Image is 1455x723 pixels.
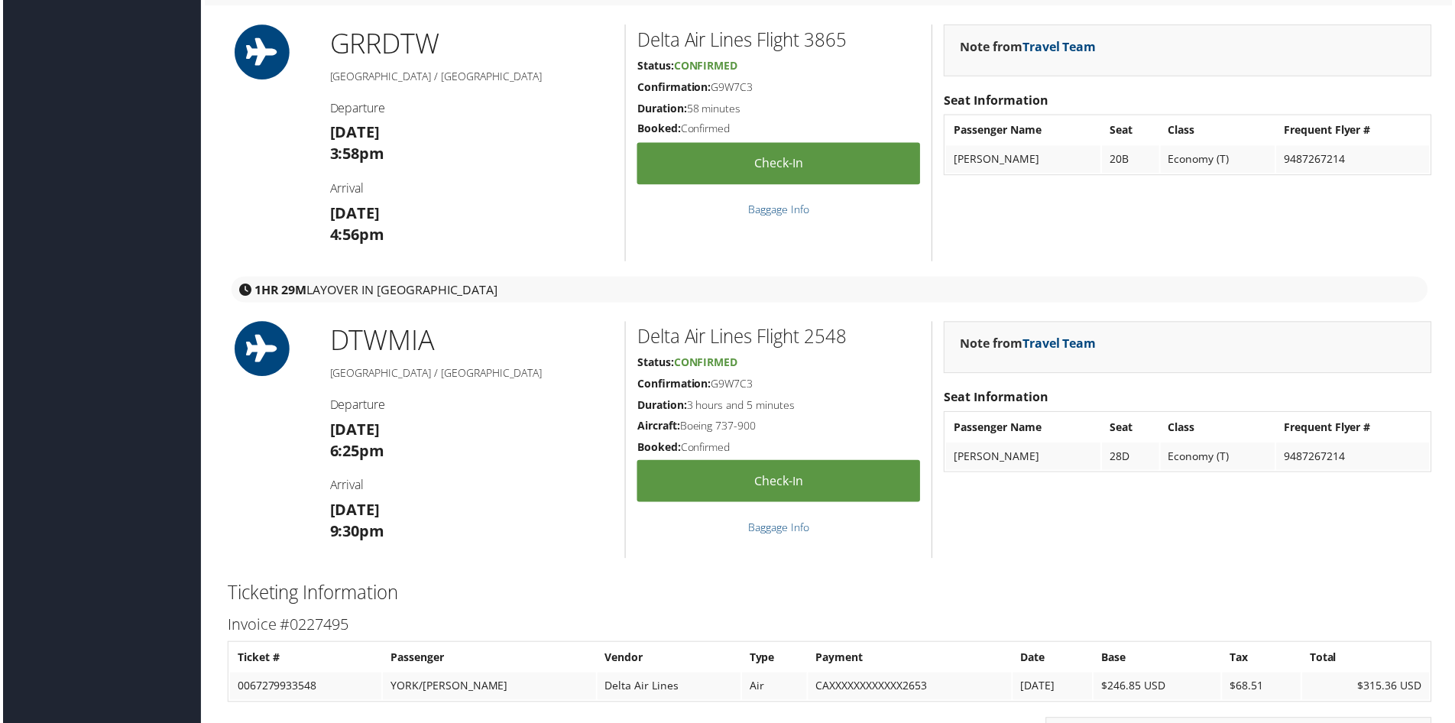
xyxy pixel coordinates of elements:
[945,390,1049,407] strong: Seat Information
[947,146,1102,173] td: [PERSON_NAME]
[961,336,1097,353] strong: Note from
[1304,675,1432,702] td: $315.36 USD
[381,646,595,673] th: Passenger
[637,143,921,185] a: Check-in
[328,24,613,63] h1: GRR DTW
[328,144,383,164] strong: 3:58pm
[947,117,1102,144] th: Passenger Name
[1278,146,1432,173] td: 9487267214
[328,367,613,382] h5: [GEOGRAPHIC_DATA] / [GEOGRAPHIC_DATA]
[637,122,680,136] strong: Booked:
[1162,146,1277,173] td: Economy (T)
[228,646,380,673] th: Ticket #
[328,180,613,197] h4: Arrival
[1023,38,1097,55] a: Travel Team
[637,122,921,137] h5: Confirmed
[1103,444,1161,472] td: 28D
[328,523,383,543] strong: 9:30pm
[1278,415,1432,443] th: Frequent Flyer #
[328,397,613,414] h4: Departure
[748,522,809,537] a: Baggage Info
[742,646,807,673] th: Type
[637,101,921,116] h5: 58 minutes
[328,99,613,116] h4: Departure
[947,415,1102,443] th: Passenger Name
[637,101,686,115] strong: Duration:
[1278,444,1432,472] td: 9487267214
[228,675,380,702] td: 0067279933548
[637,420,921,435] h5: Boeing 737-900
[328,420,378,441] strong: [DATE]
[637,441,921,456] h5: Confirmed
[328,323,613,361] h1: DTW MIA
[328,203,378,224] strong: [DATE]
[252,282,305,299] strong: 1HR 29M
[1278,117,1432,144] th: Frequent Flyer #
[637,79,921,95] h5: G9W7C3
[637,27,921,53] h2: Delta Air Lines Flight 3865
[328,69,613,84] h5: [GEOGRAPHIC_DATA] / [GEOGRAPHIC_DATA]
[637,378,921,393] h5: G9W7C3
[328,225,383,245] strong: 4:56pm
[637,79,711,94] strong: Confirmation:
[328,478,613,495] h4: Arrival
[1162,117,1277,144] th: Class
[1095,675,1223,702] td: $246.85 USD
[637,58,673,73] strong: Status:
[637,325,921,351] h2: Delta Air Lines Flight 2548
[945,92,1049,109] strong: Seat Information
[637,378,711,392] strong: Confirmation:
[328,442,383,462] strong: 6:25pm
[225,582,1434,608] h2: Ticketing Information
[1014,675,1094,702] td: [DATE]
[809,675,1013,702] td: CAXXXXXXXXXXXX2653
[637,420,679,434] strong: Aircraft:
[328,122,378,143] strong: [DATE]
[1103,415,1161,443] th: Seat
[947,444,1102,472] td: [PERSON_NAME]
[597,646,740,673] th: Vendor
[637,399,686,413] strong: Duration:
[637,356,673,371] strong: Status:
[381,675,595,702] td: YORK/[PERSON_NAME]
[225,616,1434,637] h3: Invoice #0227495
[1023,336,1097,353] a: Travel Team
[1224,675,1303,702] td: $68.51
[637,399,921,414] h5: 3 hours and 5 minutes
[748,203,809,217] a: Baggage Info
[1103,117,1161,144] th: Seat
[1095,646,1223,673] th: Base
[1103,146,1161,173] td: 20B
[1014,646,1094,673] th: Date
[961,38,1097,55] strong: Note from
[229,277,1431,303] div: layover in [GEOGRAPHIC_DATA]
[1224,646,1303,673] th: Tax
[1162,444,1277,472] td: Economy (T)
[809,646,1013,673] th: Payment
[673,58,737,73] span: Confirmed
[637,441,680,456] strong: Booked:
[673,356,737,371] span: Confirmed
[328,501,378,522] strong: [DATE]
[637,462,921,504] a: Check-in
[1304,646,1432,673] th: Total
[742,675,807,702] td: Air
[597,675,740,702] td: Delta Air Lines
[1162,415,1277,443] th: Class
